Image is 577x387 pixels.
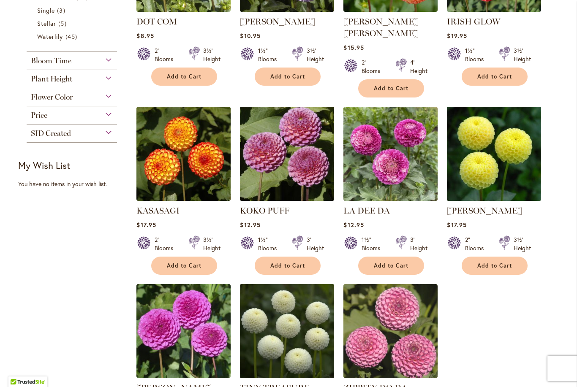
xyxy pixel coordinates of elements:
a: DOT COM [136,16,177,27]
button: Add to Cart [255,68,321,86]
span: Flower Color [31,92,73,102]
button: Add to Cart [358,79,424,97]
a: [PERSON_NAME] [PERSON_NAME] [343,16,419,38]
div: 4' Height [410,58,427,75]
a: KOKO PUFF [240,206,289,216]
a: La Dee Da [343,195,438,203]
span: $15.95 [343,43,364,51]
div: 3½' Height [514,235,531,252]
span: Add to Cart [270,262,305,269]
a: [PERSON_NAME] [447,206,522,216]
button: Add to Cart [151,68,217,86]
img: LITTLE SCOTTIE [445,104,544,203]
span: $12.95 [240,221,260,229]
div: 2" Blooms [465,235,489,252]
span: $8.95 [136,32,154,40]
a: IRISH GLOW [447,5,541,14]
div: 1½" Blooms [258,235,282,252]
a: LITTLE SCOTTIE [447,195,541,203]
span: $19.95 [447,32,467,40]
span: $10.95 [240,32,260,40]
strong: My Wish List [18,159,70,171]
span: 3 [57,6,67,15]
a: [PERSON_NAME] [240,16,315,27]
a: KOKO PUFF [240,195,334,203]
div: 3½' Height [307,46,324,63]
img: MARY MUNNS [136,284,231,378]
a: FRANK HOLMES [240,5,334,14]
img: ZIPPITY DO DA [343,284,438,378]
div: 1½" Blooms [362,235,385,252]
img: La Dee Da [343,107,438,201]
span: Waterlily [37,32,63,41]
div: 3' Height [307,235,324,252]
div: 1½" Blooms [258,46,282,63]
span: 5 [58,19,68,28]
a: IRISH GLOW [447,16,500,27]
iframe: Launch Accessibility Center [6,357,30,381]
div: 1½" Blooms [465,46,489,63]
span: $12.95 [343,221,364,229]
img: TINY TREASURE [240,284,334,378]
a: LA DEE DA [343,206,390,216]
span: Add to Cart [374,262,408,269]
span: Add to Cart [477,73,512,80]
a: KASASAGI [136,195,231,203]
a: Single 3 [37,6,109,15]
a: TINY TREASURE [240,372,334,380]
a: ZIPPITY DO DA [343,372,438,380]
a: Waterlily 45 [37,32,109,41]
button: Add to Cart [358,257,424,275]
span: Add to Cart [477,262,512,269]
button: Add to Cart [255,257,321,275]
span: 45 [65,32,79,41]
span: Plant Height [31,74,72,84]
div: You have no items in your wish list. [18,180,131,188]
a: GINGER WILLO [343,5,438,14]
div: 3½' Height [203,46,220,63]
a: DOT COM [136,5,231,14]
div: 2" Blooms [155,235,178,252]
div: 3½' Height [514,46,531,63]
button: Add to Cart [462,68,528,86]
span: Add to Cart [270,73,305,80]
span: SID Created [31,129,71,138]
a: MARY MUNNS [136,372,231,380]
img: KASASAGI [136,107,231,201]
span: $17.95 [136,221,156,229]
span: Price [31,111,47,120]
span: $17.95 [447,221,466,229]
span: Stellar [37,19,56,27]
span: Add to Cart [167,262,201,269]
a: Stellar 5 [37,19,109,28]
div: 2" Blooms [155,46,178,63]
a: KASASAGI [136,206,180,216]
div: 2" Blooms [362,58,385,75]
span: Add to Cart [167,73,201,80]
span: Add to Cart [374,85,408,92]
span: Single [37,6,55,14]
div: 3½' Height [203,235,220,252]
span: Bloom Time [31,56,71,65]
button: Add to Cart [151,257,217,275]
div: 3' Height [410,235,427,252]
img: KOKO PUFF [240,107,334,201]
button: Add to Cart [462,257,528,275]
